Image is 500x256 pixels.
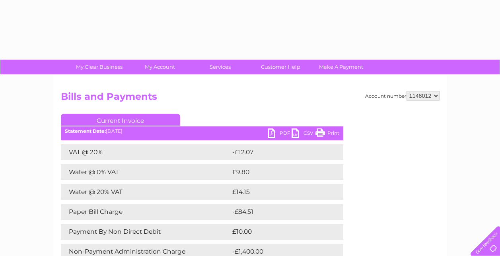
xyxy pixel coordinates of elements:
[61,204,230,220] td: Paper Bill Charge
[315,128,339,140] a: Print
[230,184,326,200] td: £14.15
[187,60,253,74] a: Services
[61,128,343,134] div: [DATE]
[230,224,327,240] td: £10.00
[61,91,440,106] h2: Bills and Payments
[230,204,328,220] td: -£84.51
[127,60,193,74] a: My Account
[365,91,440,101] div: Account number
[61,164,230,180] td: Water @ 0% VAT
[292,128,315,140] a: CSV
[61,184,230,200] td: Water @ 20% VAT
[268,128,292,140] a: PDF
[61,224,230,240] td: Payment By Non Direct Debit
[66,60,132,74] a: My Clear Business
[230,144,328,160] td: -£12.07
[308,60,374,74] a: Make A Payment
[61,144,230,160] td: VAT @ 20%
[248,60,313,74] a: Customer Help
[65,128,106,134] b: Statement Date:
[61,114,180,126] a: Current Invoice
[230,164,325,180] td: £9.80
